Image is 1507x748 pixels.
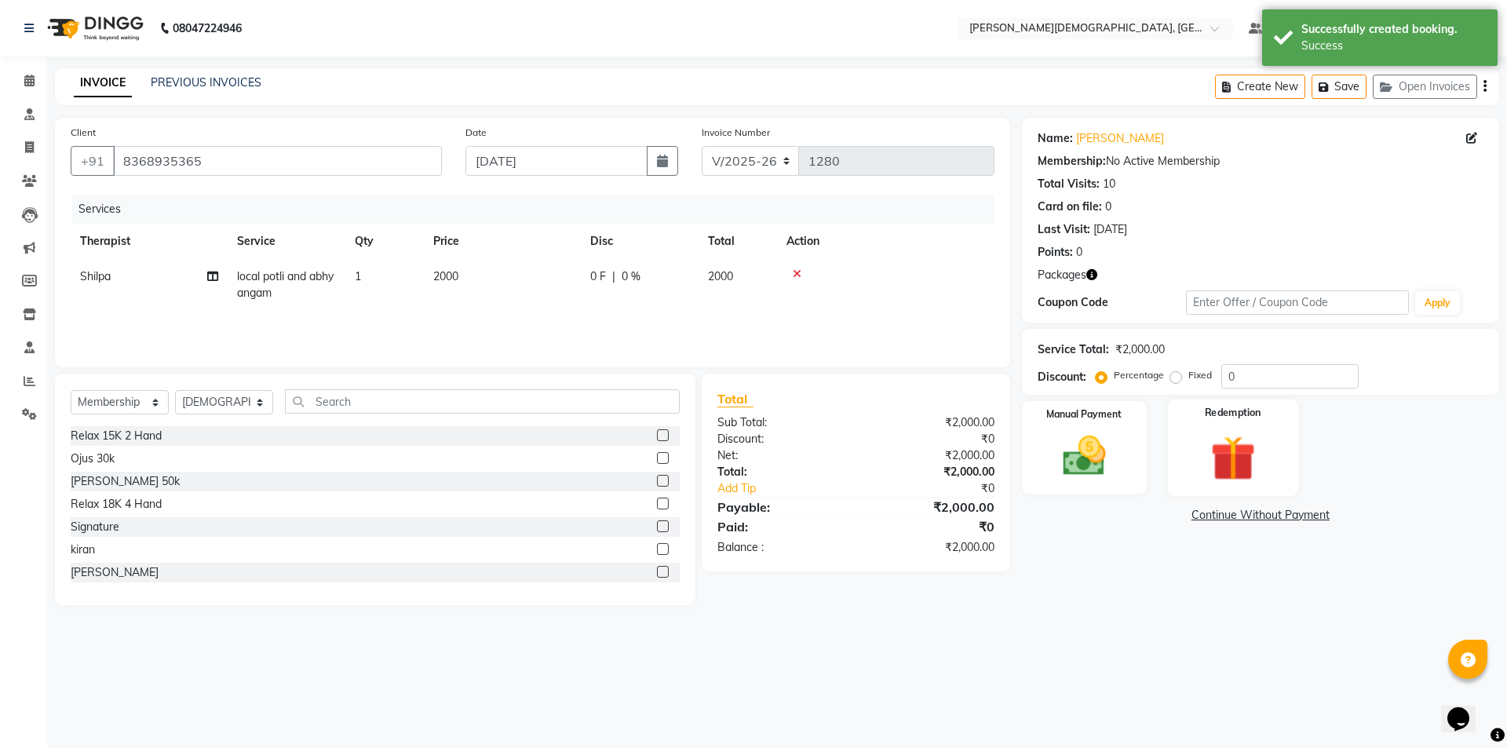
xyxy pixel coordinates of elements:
th: Therapist [71,224,228,259]
div: 10 [1103,176,1115,192]
img: _gift.svg [1196,430,1269,486]
div: Last Visit: [1038,221,1090,238]
div: Successfully created booking. [1301,21,1486,38]
a: INVOICE [74,69,132,97]
div: Services [72,195,1006,224]
label: Percentage [1114,368,1164,382]
label: Fixed [1188,368,1212,382]
div: ₹2,000.00 [856,539,1005,556]
span: 1 [355,269,361,283]
div: Ojus 30k [71,451,115,467]
span: Packages [1038,267,1086,283]
label: Redemption [1205,406,1261,421]
th: Total [699,224,777,259]
div: Balance : [706,539,856,556]
div: Relax 15K 2 Hand [71,428,162,444]
b: 08047224946 [173,6,242,50]
div: Name: [1038,130,1073,147]
a: Add Tip [706,480,881,497]
th: Disc [581,224,699,259]
span: 0 F [590,268,606,285]
span: 2000 [708,269,733,283]
span: 0 % [622,268,640,285]
button: Apply [1415,291,1460,315]
label: Date [465,126,487,140]
span: Shilpa [80,269,111,283]
div: Signature [71,519,119,535]
button: Open Invoices [1373,75,1477,99]
div: [PERSON_NAME] 50k [71,473,180,490]
div: ₹2,000.00 [856,498,1005,516]
div: 0 [1105,199,1111,215]
input: Enter Offer / Coupon Code [1186,290,1409,315]
th: Action [777,224,994,259]
span: 2000 [433,269,458,283]
div: Total: [706,464,856,480]
a: Continue Without Payment [1025,507,1496,524]
span: local potli and abhyangam [237,269,334,300]
div: ₹2,000.00 [856,447,1005,464]
div: Coupon Code [1038,294,1186,311]
div: 0 [1076,244,1082,261]
input: Search [285,389,680,414]
label: Invoice Number [702,126,770,140]
div: Discount: [1038,369,1086,385]
div: [PERSON_NAME] [71,564,159,581]
div: Paid: [706,517,856,536]
th: Qty [345,224,424,259]
div: kiran [71,542,95,558]
div: Success [1301,38,1486,54]
a: PREVIOUS INVOICES [151,75,261,89]
th: Price [424,224,581,259]
button: Create New [1215,75,1305,99]
div: Payable: [706,498,856,516]
div: Service Total: [1038,341,1109,358]
a: [PERSON_NAME] [1076,130,1164,147]
div: ₹2,000.00 [856,414,1005,431]
div: Net: [706,447,856,464]
label: Client [71,126,96,140]
span: | [612,268,615,285]
div: No Active Membership [1038,153,1483,170]
iframe: chat widget [1441,685,1491,732]
div: ₹0 [856,517,1005,536]
img: _cash.svg [1049,431,1120,481]
div: Sub Total: [706,414,856,431]
input: Search by Name/Mobile/Email/Code [113,146,442,176]
div: Points: [1038,244,1073,261]
img: logo [40,6,148,50]
th: Service [228,224,345,259]
div: Discount: [706,431,856,447]
div: Total Visits: [1038,176,1100,192]
div: ₹2,000.00 [856,464,1005,480]
div: [DATE] [1093,221,1127,238]
label: Manual Payment [1046,407,1122,421]
button: Save [1312,75,1367,99]
div: ₹0 [881,480,1005,497]
span: Total [717,391,753,407]
button: +91 [71,146,115,176]
div: Relax 18K 4 Hand [71,496,162,513]
div: Card on file: [1038,199,1102,215]
div: ₹2,000.00 [1115,341,1165,358]
div: Membership: [1038,153,1106,170]
div: ₹0 [856,431,1005,447]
